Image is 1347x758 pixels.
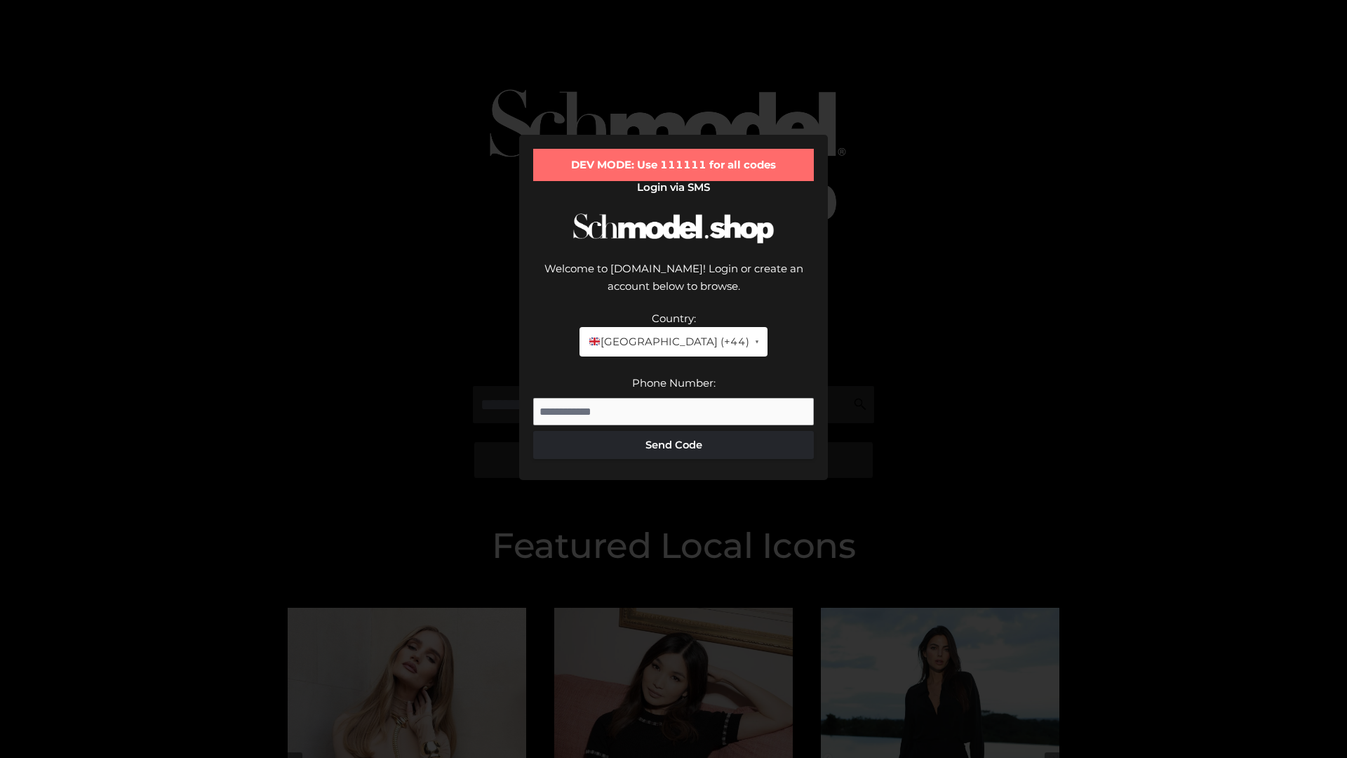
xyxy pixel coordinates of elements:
img: Schmodel Logo [568,201,779,256]
div: Welcome to [DOMAIN_NAME]! Login or create an account below to browse. [533,260,814,310]
span: [GEOGRAPHIC_DATA] (+44) [588,333,749,351]
label: Country: [652,312,696,325]
label: Phone Number: [632,376,716,390]
h2: Login via SMS [533,181,814,194]
img: 🇬🇧 [589,336,600,347]
div: DEV MODE: Use 111111 for all codes [533,149,814,181]
button: Send Code [533,431,814,459]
